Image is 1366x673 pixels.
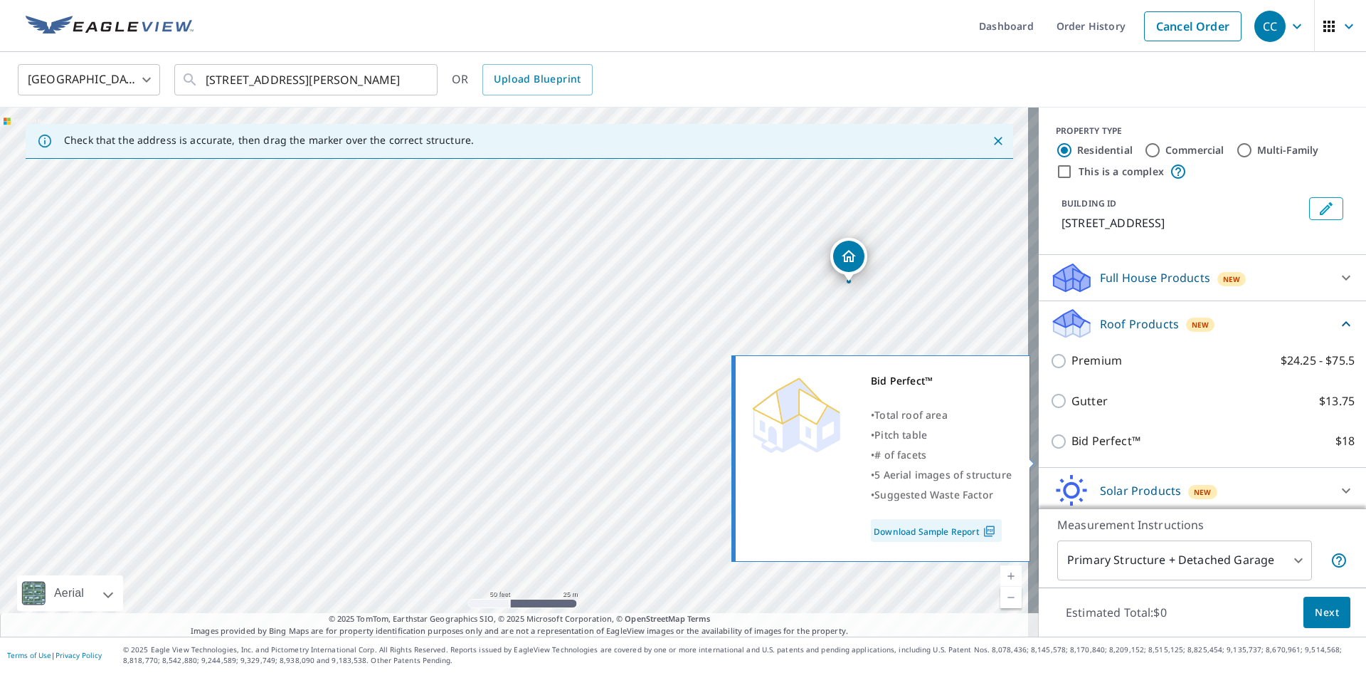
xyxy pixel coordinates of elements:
[1330,552,1348,569] span: Your report will include the primary structure and a detached garage if one exists.
[746,371,846,457] img: Premium
[830,238,867,282] div: Dropped pin, building 1, Residential property, 7372 Twin Falls Dr Boynton Beach, FL 33437
[1050,474,1355,508] div: Solar ProductsNew
[482,64,592,95] a: Upload Blueprint
[871,371,1012,391] div: Bid Perfect™
[1192,319,1209,330] span: New
[1319,392,1355,410] p: $13.75
[1100,482,1181,499] p: Solar Products
[64,134,474,147] p: Check that the address is accurate, then drag the marker over the correct structure.
[1000,565,1022,587] a: Current Level 19, Zoom In
[1165,143,1224,157] label: Commercial
[7,651,102,659] p: |
[871,405,1012,425] div: •
[687,613,711,624] a: Terms
[494,71,581,88] span: Upload Blueprint
[1056,125,1349,137] div: PROPERTY TYPE
[1077,143,1133,157] label: Residential
[871,445,1012,465] div: •
[1303,597,1350,629] button: Next
[980,525,999,538] img: Pdf Icon
[1071,392,1108,410] p: Gutter
[625,613,684,624] a: OpenStreetMap
[18,60,160,100] div: [GEOGRAPHIC_DATA]
[123,645,1359,666] p: © 2025 Eagle View Technologies, Inc. and Pictometry International Corp. All Rights Reserved. Repo...
[1144,11,1241,41] a: Cancel Order
[452,64,593,95] div: OR
[1257,143,1319,157] label: Multi-Family
[329,613,711,625] span: © 2025 TomTom, Earthstar Geographics SIO, © 2025 Microsoft Corporation, ©
[1223,273,1241,285] span: New
[1061,197,1116,209] p: BUILDING ID
[1100,315,1179,333] p: Roof Products
[1335,432,1355,450] p: $18
[26,16,194,37] img: EV Logo
[874,408,948,422] span: Total roof area
[1054,597,1178,628] p: Estimated Total: $0
[206,60,408,100] input: Search by address or latitude-longitude
[1309,197,1343,220] button: Edit building 1
[1254,11,1286,42] div: CC
[1057,516,1348,533] p: Measurement Instructions
[871,519,1002,542] a: Download Sample Report
[874,488,993,501] span: Suggested Waste Factor
[1057,541,1312,580] div: Primary Structure + Detached Garage
[1061,214,1303,231] p: [STREET_ADDRESS]
[1071,352,1122,370] p: Premium
[1281,352,1355,370] p: $24.25 - $75.5
[871,485,1012,505] div: •
[50,575,88,611] div: Aerial
[1071,432,1140,450] p: Bid Perfect™
[871,465,1012,485] div: •
[1050,261,1355,295] div: Full House ProductsNew
[7,650,51,660] a: Terms of Use
[55,650,102,660] a: Privacy Policy
[874,468,1012,481] span: 5 Aerial images of structure
[874,428,927,442] span: Pitch table
[871,425,1012,445] div: •
[1079,165,1164,179] label: This is a complex
[1194,486,1212,498] span: New
[1315,604,1339,622] span: Next
[1050,307,1355,340] div: Roof ProductsNew
[1000,587,1022,608] a: Current Level 19, Zoom Out
[1100,269,1210,286] p: Full House Products
[17,575,123,611] div: Aerial
[874,448,926,461] span: # of facets
[989,132,1007,150] button: Close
